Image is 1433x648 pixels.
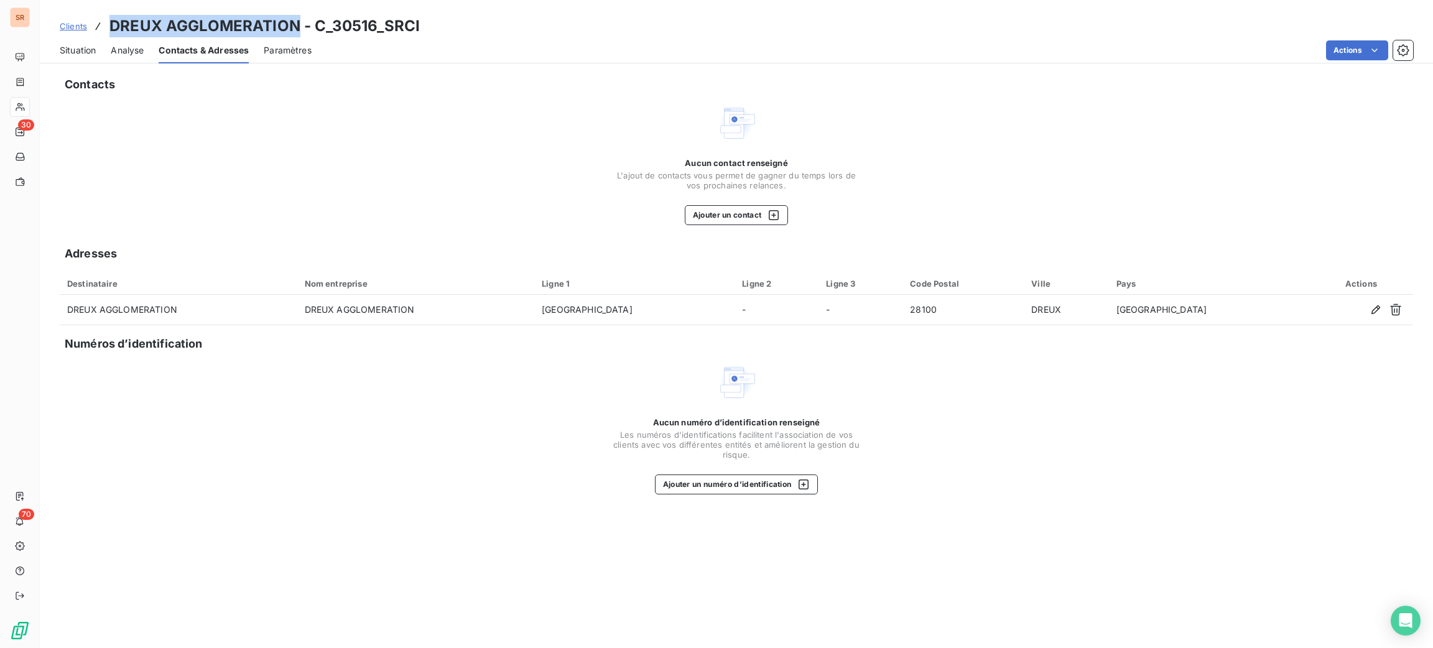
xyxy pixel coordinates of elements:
[18,119,34,131] span: 30
[612,430,861,460] span: Les numéros d'identifications facilitent l'association de vos clients avec vos différentes entité...
[111,44,144,57] span: Analyse
[10,621,30,641] img: Logo LeanPay
[1317,279,1406,289] div: Actions
[655,474,819,494] button: Ajouter un numéro d’identification
[65,76,115,93] h5: Contacts
[742,279,811,289] div: Ligne 2
[902,295,1024,325] td: 28100
[305,279,527,289] div: Nom entreprise
[60,21,87,31] span: Clients
[159,44,249,57] span: Contacts & Adresses
[1391,606,1421,636] div: Open Intercom Messenger
[1326,40,1388,60] button: Actions
[534,295,735,325] td: [GEOGRAPHIC_DATA]
[60,295,297,325] td: DREUX AGGLOMERATION
[612,170,861,190] span: L'ajout de contacts vous permet de gagner du temps lors de vos prochaines relances.
[60,20,87,32] a: Clients
[826,279,895,289] div: Ligne 3
[1116,279,1302,289] div: Pays
[735,295,819,325] td: -
[716,103,756,143] img: Empty state
[60,44,96,57] span: Situation
[653,417,820,427] span: Aucun numéro d’identification renseigné
[1031,279,1101,289] div: Ville
[297,295,535,325] td: DREUX AGGLOMERATION
[19,509,34,520] span: 70
[1109,295,1309,325] td: [GEOGRAPHIC_DATA]
[542,279,727,289] div: Ligne 1
[10,7,30,27] div: SR
[685,205,789,225] button: Ajouter un contact
[264,44,312,57] span: Paramètres
[1024,295,1108,325] td: DREUX
[716,363,756,402] img: Empty state
[10,122,29,142] a: 30
[67,279,290,289] div: Destinataire
[910,279,1016,289] div: Code Postal
[109,15,420,37] h3: DREUX AGGLOMERATION - C_30516_SRCI
[819,295,902,325] td: -
[65,245,117,262] h5: Adresses
[685,158,787,168] span: Aucun contact renseigné
[65,335,203,353] h5: Numéros d’identification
